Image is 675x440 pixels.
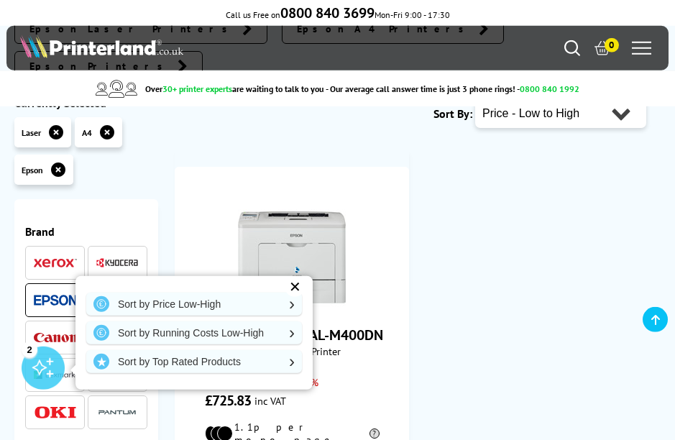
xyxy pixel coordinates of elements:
[34,291,77,309] a: Epson
[34,403,77,421] a: OKI
[34,254,77,272] a: Xerox
[254,394,286,408] span: inc VAT
[34,329,77,347] a: Canon
[25,224,147,239] div: Brand
[280,9,375,20] a: 0800 840 3699
[82,127,92,138] span: A4
[285,277,305,297] div: ✕
[22,127,41,138] span: Laser
[594,40,610,56] a: 0
[280,4,375,22] b: 0800 840 3699
[96,257,139,268] img: Kyocera
[22,165,43,175] span: Epson
[96,254,139,272] a: Kyocera
[86,293,302,316] a: Sort by Price Low-High
[20,35,337,61] a: Printerland Logo
[96,403,139,421] a: Pantum
[205,391,252,410] span: £725.83
[96,404,139,421] img: Pantum
[564,40,580,56] a: Search
[162,83,232,94] span: 30+ printer experts
[34,333,77,342] img: Canon
[605,38,619,52] span: 0
[34,295,77,306] img: Epson
[20,35,183,58] img: Printerland Logo
[238,203,346,311] img: Epson WorkForce AL-M400DN
[145,83,323,94] span: Over are waiting to talk to you
[520,83,579,94] span: 0800 840 1992
[86,321,302,344] a: Sort by Running Costs Low-High
[433,106,472,121] span: Sort By:
[34,406,77,418] img: OKI
[34,258,77,268] img: Xerox
[22,342,37,357] div: 2
[86,350,302,373] a: Sort by Top Rated Products
[326,83,579,94] span: - Our average call answer time is just 3 phone rings! -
